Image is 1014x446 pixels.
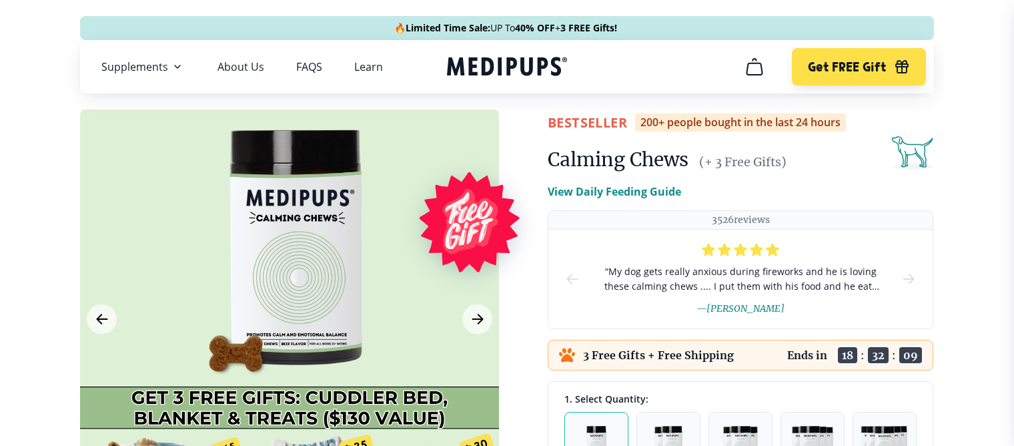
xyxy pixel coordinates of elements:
span: 32 [868,347,889,363]
span: : [892,349,896,362]
span: BestSeller [548,114,627,132]
span: 🔥 UP To + [394,21,617,35]
a: Medipups [447,54,567,81]
a: FAQS [296,60,322,73]
span: Get FREE Gift [808,59,886,75]
p: Ends in [787,349,827,362]
span: 18 [838,347,857,363]
span: : [861,349,865,362]
button: Supplements [101,59,185,75]
p: View Daily Feeding Guide [548,184,681,200]
button: next-slide [901,230,917,328]
span: (+ 3 Free Gifts) [699,154,787,170]
a: About Us [217,60,264,73]
span: “ My dog gets really anxious during fireworks and he is loving these calming chews .... I put the... [602,264,879,294]
div: 200+ people bought in the last 24 hours [635,114,846,132]
h1: Calming Chews [548,148,688,172]
button: Next Image [462,304,492,334]
button: cart [738,51,771,83]
div: 1. Select Quantity: [564,393,917,405]
button: prev-slide [564,230,580,328]
a: Learn [354,60,383,73]
span: Supplements [101,60,168,73]
p: 3 Free Gifts + Free Shipping [583,349,734,362]
span: 09 [899,347,922,363]
button: Previous Image [87,304,117,334]
p: 3526 reviews [712,214,770,226]
button: Get FREE Gift [792,48,926,85]
span: — [PERSON_NAME] [696,302,785,314]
